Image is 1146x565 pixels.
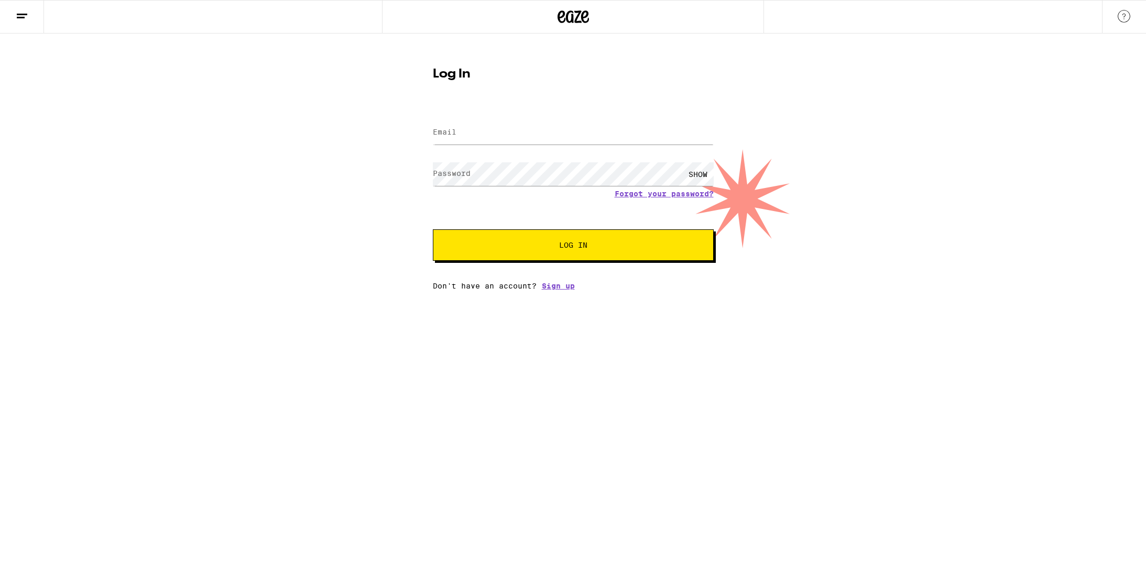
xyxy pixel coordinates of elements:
[682,162,714,186] div: SHOW
[433,282,714,290] div: Don't have an account?
[433,121,714,145] input: Email
[542,282,575,290] a: Sign up
[615,190,714,198] a: Forgot your password?
[559,241,587,249] span: Log In
[433,229,714,261] button: Log In
[433,68,714,81] h1: Log In
[433,169,471,178] label: Password
[433,128,456,136] label: Email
